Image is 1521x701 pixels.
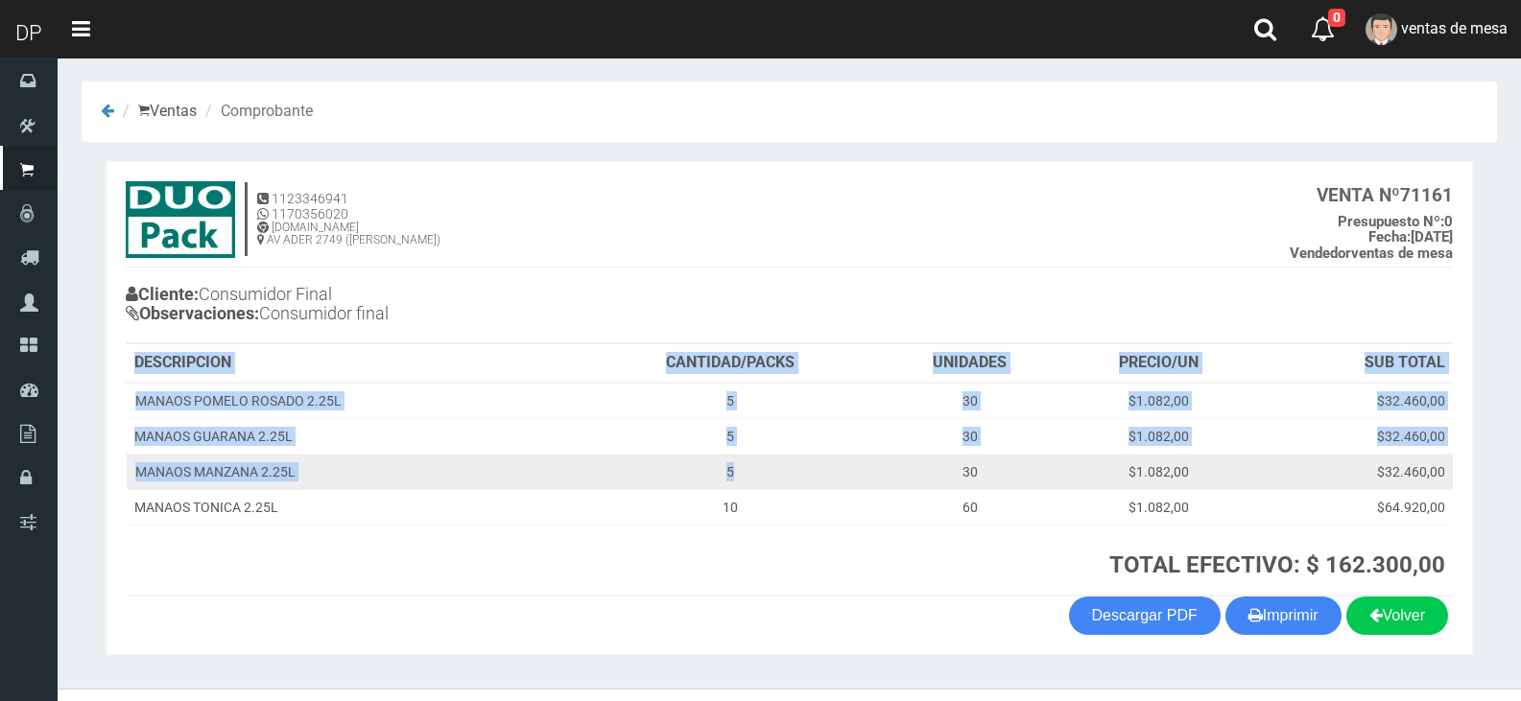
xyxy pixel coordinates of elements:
td: MANAOS TONICA 2.25L [127,489,583,525]
td: MANAOS GUARANA 2.25L [127,418,583,454]
td: $64.920,00 [1256,489,1453,525]
b: ventas de mesa [1290,245,1453,262]
b: Observaciones: [126,303,259,323]
td: 5 [583,454,879,489]
th: UNIDADES [878,344,1061,383]
b: Cliente: [126,284,199,304]
button: Imprimir [1225,596,1342,635]
img: User Image [1366,13,1397,45]
strong: VENTA Nº [1317,184,1400,206]
td: MANAOS POMELO ROSADO 2.25L [127,383,583,419]
strong: TOTAL EFECTIVO: $ 162.300,00 [1109,551,1445,578]
b: [DATE] [1368,228,1453,245]
img: 15ec80cb8f772e35c0579ae6ae841c79.jpg [126,181,235,258]
td: 30 [878,454,1061,489]
strong: Vendedor [1290,245,1351,262]
li: Ventas [118,101,197,123]
th: DESCRIPCION [127,344,583,383]
td: 30 [878,418,1061,454]
strong: Presupuesto Nº: [1338,213,1444,230]
td: 60 [878,489,1061,525]
li: Comprobante [201,101,313,123]
td: $32.460,00 [1256,383,1453,419]
td: 10 [583,489,879,525]
h5: 1123346941 1170356020 [257,192,440,222]
a: Volver [1346,596,1448,635]
td: $32.460,00 [1256,418,1453,454]
span: 0 [1328,9,1345,27]
b: 0 [1338,213,1453,230]
td: 5 [583,383,879,419]
b: 71161 [1317,184,1453,206]
td: $1.082,00 [1061,489,1256,525]
td: $1.082,00 [1061,418,1256,454]
td: 5 [583,418,879,454]
a: Descargar PDF [1069,596,1221,635]
td: $32.460,00 [1256,454,1453,489]
th: CANTIDAD/PACKS [583,344,879,383]
th: PRECIO/UN [1061,344,1256,383]
strong: Fecha: [1368,228,1411,245]
td: 30 [878,383,1061,419]
h4: Consumidor Final Consumidor final [126,280,790,333]
td: $1.082,00 [1061,383,1256,419]
h6: [DOMAIN_NAME] AV ADER 2749 ([PERSON_NAME]) [257,222,440,246]
span: ventas de mesa [1401,19,1508,37]
th: SUB TOTAL [1256,344,1453,383]
td: $1.082,00 [1061,454,1256,489]
td: MANAOS MANZANA 2.25L [127,454,583,489]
